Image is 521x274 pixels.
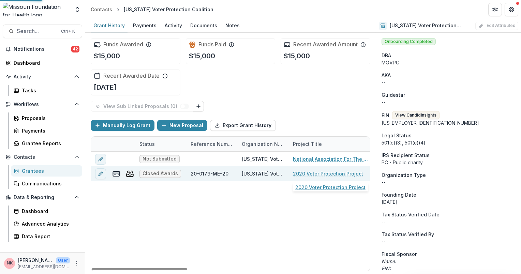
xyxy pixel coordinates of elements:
[382,198,516,205] div: [DATE]
[135,137,187,151] div: Status
[14,195,71,200] span: Data & Reporting
[135,140,159,148] div: Status
[3,44,82,55] button: Notifications42
[11,178,82,189] a: Communications
[188,20,220,30] div: Documents
[88,4,115,14] a: Contacts
[162,19,185,32] a: Activity
[238,140,289,148] div: Organization Name
[14,102,71,107] span: Workflows
[3,71,82,82] button: Open Activity
[60,28,76,35] div: Ctrl + K
[17,28,57,34] span: Search...
[143,171,178,177] span: Closed Awards
[382,211,440,218] span: Tax Status Verified Date
[3,152,82,163] button: Open Contacts
[187,137,238,151] div: Reference Number
[3,57,82,68] a: Dashboard
[382,112,389,119] p: EIN
[191,170,228,177] div: 20-0179-ME-20
[11,218,82,229] a: Advanced Analytics
[143,156,177,162] span: Not Submitted
[382,179,516,186] p: --
[91,6,112,13] div: Contacts
[193,101,204,112] button: Link Grants
[18,264,70,270] p: [EMAIL_ADDRESS][DOMAIN_NAME]
[14,154,71,160] span: Contacts
[162,20,185,30] div: Activity
[382,72,391,79] span: AKA
[187,140,238,148] div: Reference Number
[382,52,391,59] span: DBA
[382,139,516,146] div: 501(c)(3), 501(c)(4)
[390,23,473,29] h2: [US_STATE] Voter Protection Coalition
[88,4,216,14] nav: breadcrumb
[22,233,77,240] div: Data Report
[505,3,518,16] button: Get Help
[91,120,154,131] button: Manually Log Grant
[382,152,430,159] span: IRS Recipient Status
[382,91,405,98] span: Guidestar
[22,87,77,94] div: Tasks
[94,82,117,92] p: [DATE]
[3,25,82,38] button: Search...
[73,3,82,16] button: Open entity switcher
[475,22,518,30] button: Edit Attributes
[382,98,516,106] div: --
[382,258,396,264] i: Name:
[157,120,207,131] button: New Proposal
[382,132,412,139] span: Legal Status
[112,170,120,178] button: view-payments
[11,165,82,177] a: Grantees
[103,104,180,109] p: View Sub Linked Proposals ( 0 )
[11,231,82,242] a: Data Report
[14,74,71,80] span: Activity
[382,79,516,86] p: --
[238,137,289,151] div: Organization Name
[124,6,213,13] div: [US_STATE] Voter Protection Coalition
[188,19,220,32] a: Documents
[382,238,516,245] p: --
[289,140,326,148] div: Project Title
[392,111,440,119] button: View CandidInsights
[94,51,120,61] p: $15,000
[488,3,502,16] button: Partners
[11,205,82,217] a: Dashboard
[3,3,70,16] img: Missouri Foundation for Health logo
[7,261,13,265] div: Nancy Kelley
[103,41,143,48] h2: Funds Awarded
[382,119,516,126] div: [US_EMPLOYER_IDENTIFICATION_NUMBER]
[382,38,436,45] span: Onboarding Completed
[223,20,242,30] div: Notes
[11,112,82,124] a: Proposals
[71,46,79,52] span: 42
[130,19,159,32] a: Payments
[22,140,77,147] div: Grantee Reports
[293,155,370,163] a: National Association For The Advancement Of Colored People - [DATE] - [DATE] Request for Concept ...
[289,137,374,151] div: Project Title
[284,51,310,61] p: $15,000
[382,191,416,198] span: Founding Date
[382,171,426,179] span: Organization Type
[293,170,363,177] a: 2020 Voter Protection Project
[3,99,82,110] button: Open Workflows
[73,259,81,268] button: More
[22,167,77,174] div: Grantees
[91,101,193,112] button: View Sub Linked Proposals (0)
[22,220,77,227] div: Advanced Analytics
[18,257,53,264] p: [PERSON_NAME]
[14,46,71,52] span: Notifications
[382,218,516,225] p: --
[3,192,82,203] button: Open Data & Reporting
[382,250,417,258] span: Fiscal Sponsor
[22,127,77,134] div: Payments
[22,115,77,122] div: Proposals
[130,20,159,30] div: Payments
[382,159,516,166] div: PC - Public charity
[103,73,160,79] h2: Recent Awarded Date
[189,51,215,61] p: $15,000
[22,208,77,215] div: Dashboard
[11,85,82,96] a: Tasks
